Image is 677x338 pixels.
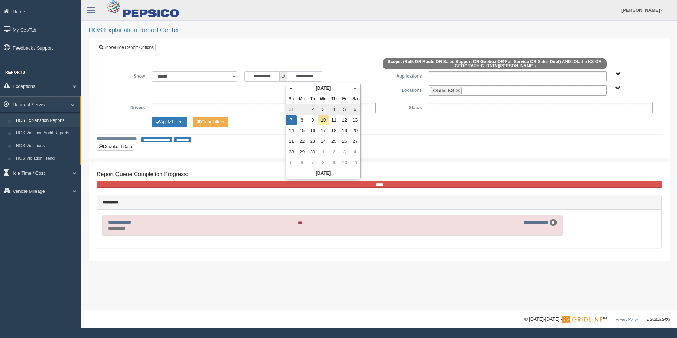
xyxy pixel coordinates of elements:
td: 10 [318,115,329,125]
td: 31 [286,104,297,115]
td: 14 [286,125,297,136]
th: [DATE] [297,83,350,94]
td: 6 [297,157,307,168]
td: 15 [297,125,307,136]
th: Th [329,94,339,104]
td: 8 [297,115,307,125]
img: Gridline [562,316,602,323]
th: » [350,83,360,94]
td: 8 [318,157,329,168]
td: 12 [339,115,350,125]
td: 9 [307,115,318,125]
h2: HOS Explanation Report Center [89,27,670,34]
td: 21 [286,136,297,147]
th: Fr [339,94,350,104]
td: 2 [307,104,318,115]
label: Applications [379,71,425,80]
td: 3 [339,147,350,157]
label: Locations [379,85,425,94]
label: Show [102,71,148,80]
label: Drivers [102,103,148,111]
td: 30 [307,147,318,157]
td: 1 [318,147,329,157]
div: © [DATE]-[DATE] - ™ [524,316,670,323]
a: HOS Violation Trend [13,152,80,165]
td: 9 [329,157,339,168]
td: 17 [318,125,329,136]
h4: Report Queue Completion Progress: [97,171,662,178]
td: 11 [329,115,339,125]
td: 4 [350,147,360,157]
td: 19 [339,125,350,136]
td: 13 [350,115,360,125]
button: Change Filter Options [193,117,228,127]
td: 10 [339,157,350,168]
a: HOS Explanation Reports [13,114,80,127]
td: 5 [339,104,350,115]
th: Mo [297,94,307,104]
td: 20 [350,125,360,136]
td: 2 [329,147,339,157]
td: 4 [329,104,339,115]
a: HOS Violation Audit Reports [13,127,80,140]
td: 16 [307,125,318,136]
button: Download Data [97,143,134,151]
td: 7 [286,115,297,125]
td: 24 [318,136,329,147]
td: 18 [329,125,339,136]
td: 29 [297,147,307,157]
span: v. 2025.5.2403 [647,317,670,321]
td: 22 [297,136,307,147]
button: Change Filter Options [152,117,187,127]
td: 1 [297,104,307,115]
span: Olathe KS [433,88,454,93]
th: « [286,83,297,94]
th: Tu [307,94,318,104]
a: Show/Hide Report Options [97,44,156,51]
td: 23 [307,136,318,147]
label: Status [379,103,425,111]
td: 27 [350,136,360,147]
td: 6 [350,104,360,115]
td: 28 [286,147,297,157]
td: 11 [350,157,360,168]
td: 5 [286,157,297,168]
a: Privacy Policy [616,317,638,321]
td: 25 [329,136,339,147]
th: Su [286,94,297,104]
td: 7 [307,157,318,168]
span: Scope: (Bulk OR Route OR Sales Support OR Geobox OR Full Service OR Sales Dept) AND (Olathe KS OR... [383,58,607,69]
td: 26 [339,136,350,147]
th: We [318,94,329,104]
a: HOS Violations [13,140,80,152]
th: Sa [350,94,360,104]
span: to [280,71,287,82]
th: [DATE] [286,168,360,179]
td: 3 [318,104,329,115]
